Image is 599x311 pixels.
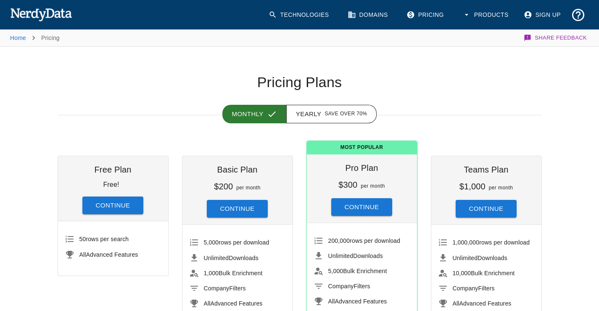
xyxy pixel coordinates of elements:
a: Domains [343,4,395,26]
span: per month [361,183,385,189]
span: 5,000 [328,268,343,274]
a: Technologies [264,4,336,26]
span: 1,000,000 [453,239,480,246]
span: per month [236,185,261,191]
span: Company [204,285,230,292]
span: per month [489,185,513,191]
span: rows per download [328,237,401,244]
button: Continue [456,200,517,218]
span: 200,000 [328,237,350,244]
span: rows per download [453,239,530,246]
h6: Teams Plan [438,163,535,176]
h6: $1,000 [459,182,486,191]
button: Yearly Save over 70% [286,105,377,123]
h1: Pricing Plans [58,74,542,91]
h6: Free Plan [65,163,161,176]
span: Unlimited [453,255,478,261]
button: Monthly [222,105,287,123]
span: Company [328,283,354,290]
span: Bulk Enrichment [204,270,263,276]
span: Downloads [204,255,259,261]
span: Unlimited [328,253,354,259]
img: NerdyData.com [10,6,72,23]
span: 1,000 [204,270,219,276]
span: 10,000 [453,270,471,276]
span: All [328,298,335,305]
span: Advanced Features [453,300,512,307]
button: Share Feedback [522,29,589,46]
span: Advanced Features [204,300,263,307]
span: Bulk Enrichment [453,270,515,276]
span: All [453,300,459,307]
span: Filters [204,285,246,292]
a: Sign Up [519,4,567,26]
a: Home [10,35,26,41]
button: Products [457,4,515,26]
h6: Pro Plan [314,161,410,175]
h6: $200 [214,182,233,191]
span: Most Popular [307,141,417,154]
span: rows per search [79,236,129,242]
span: Filters [328,283,370,290]
p: Pricing [41,34,60,42]
button: Continue [331,198,393,216]
a: Pricing [401,4,451,26]
span: All [204,300,211,307]
span: Save over 70% [325,110,367,118]
button: Support and Documentation [567,4,589,26]
h6: $300 [338,180,357,189]
span: Downloads [328,253,383,259]
span: 5,000 [204,239,219,246]
span: Bulk Enrichment [328,268,387,274]
span: Filters [453,285,495,292]
span: Advanced Features [328,298,387,305]
button: Continue [207,200,268,218]
span: rows per download [204,239,269,246]
p: Free! [103,181,119,188]
nav: breadcrumb [10,29,60,46]
span: Downloads [453,255,507,261]
h6: Basic Plan [189,163,286,176]
button: Continue [82,197,144,214]
span: 50 [79,236,86,242]
span: Unlimited [204,255,229,261]
span: Advanced Features [79,251,138,258]
span: All [79,251,86,258]
span: Company [453,285,478,292]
